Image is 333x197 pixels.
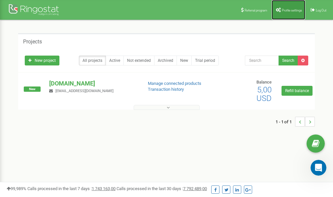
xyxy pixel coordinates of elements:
[276,110,315,133] nav: ...
[256,80,272,85] span: Balance
[154,56,177,65] a: Archived
[177,56,192,65] a: New
[106,56,124,65] a: Active
[191,56,219,65] a: Trial period
[49,79,137,88] p: [DOMAIN_NAME]
[92,186,116,191] u: 1 743 163,00
[24,86,41,92] span: New
[245,56,279,65] input: Search
[23,39,42,45] h5: Projects
[316,9,326,12] span: Log Out
[311,160,326,176] iframe: Intercom live chat
[148,87,184,92] a: Transaction history
[279,56,298,65] button: Search
[79,56,106,65] a: All projects
[256,85,272,103] span: 5,00 USD
[123,56,154,65] a: Not extended
[7,186,26,191] span: 99,989%
[183,186,207,191] u: 7 792 489,00
[148,81,201,86] a: Manage connected products
[27,186,116,191] span: Calls processed in the last 7 days :
[117,186,207,191] span: Calls processed in the last 30 days :
[282,9,302,12] span: Profile settings
[55,89,114,93] span: [EMAIL_ADDRESS][DOMAIN_NAME]
[282,86,313,96] a: Refill balance
[276,117,295,127] span: 1 - 1 of 1
[25,56,59,65] a: New project
[245,9,267,12] span: Referral program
